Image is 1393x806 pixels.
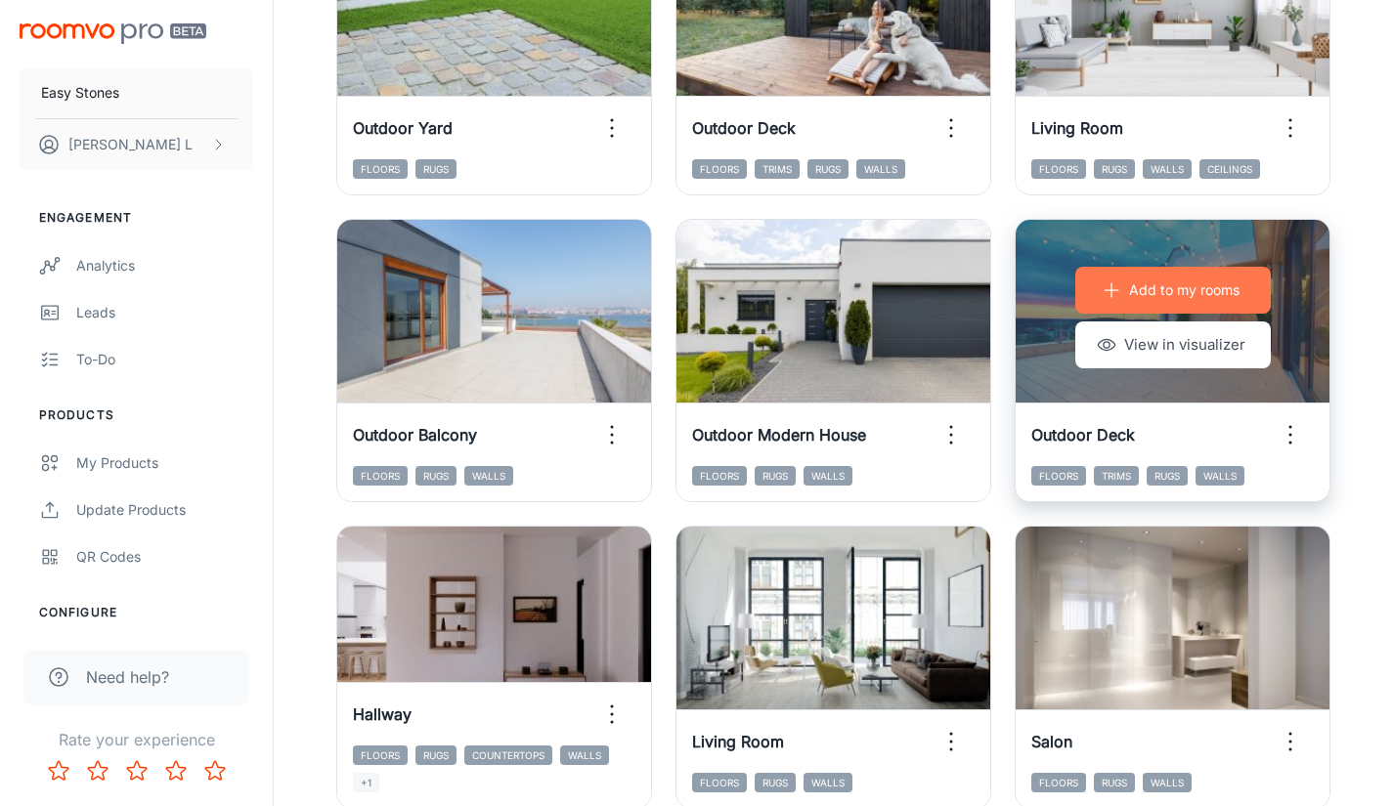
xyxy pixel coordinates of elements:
[807,159,849,179] span: Rugs
[39,751,78,790] button: Rate 1 star
[755,466,796,486] span: Rugs
[117,751,156,790] button: Rate 3 star
[76,452,253,474] div: My Products
[156,751,196,790] button: Rate 4 star
[86,665,169,689] span: Need help?
[1031,159,1086,179] span: Floors
[755,773,796,792] span: Rugs
[692,116,796,140] h6: Outdoor Deck
[560,745,609,765] span: Walls
[1094,773,1135,792] span: Rugs
[20,67,253,118] button: Easy Stones
[1075,267,1271,314] button: Add to my rooms
[41,82,119,104] p: Easy Stones
[804,773,852,792] span: Walls
[76,546,253,568] div: QR Codes
[415,745,457,765] span: Rugs
[1031,116,1123,140] h6: Living Room
[76,302,253,323] div: Leads
[1031,466,1086,486] span: Floors
[1143,773,1192,792] span: Walls
[353,745,408,765] span: Floors
[856,159,905,179] span: Walls
[353,159,408,179] span: Floors
[464,466,513,486] span: Walls
[353,466,408,486] span: Floors
[692,773,747,792] span: Floors
[76,255,253,276] div: Analytics
[1075,321,1271,368] button: View in visualizer
[1143,159,1192,179] span: Walls
[76,499,253,521] div: Update Products
[1031,423,1135,446] h6: Outdoor Deck
[353,423,477,446] h6: Outdoor Balcony
[353,116,453,140] h6: Outdoor Yard
[1196,466,1244,486] span: Walls
[1031,730,1072,753] h6: Salon
[755,159,800,179] span: Trims
[692,466,747,486] span: Floors
[76,349,253,370] div: To-do
[464,745,552,765] span: Countertops
[1094,159,1135,179] span: Rugs
[1129,279,1240,301] p: Add to my rooms
[16,728,257,751] p: Rate your experience
[1031,773,1086,792] span: Floors
[804,466,852,486] span: Walls
[196,751,235,790] button: Rate 5 star
[415,159,457,179] span: Rugs
[1094,466,1139,486] span: Trims
[1147,466,1188,486] span: Rugs
[1199,159,1260,179] span: Ceilings
[68,134,193,155] p: [PERSON_NAME] L
[353,773,379,792] span: +1
[692,159,747,179] span: Floors
[20,23,206,44] img: Roomvo PRO Beta
[692,730,784,753] h6: Living Room
[353,702,412,726] h6: Hallway
[692,423,866,446] h6: Outdoor Modern House
[20,119,253,170] button: [PERSON_NAME] L
[415,466,457,486] span: Rugs
[78,751,117,790] button: Rate 2 star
